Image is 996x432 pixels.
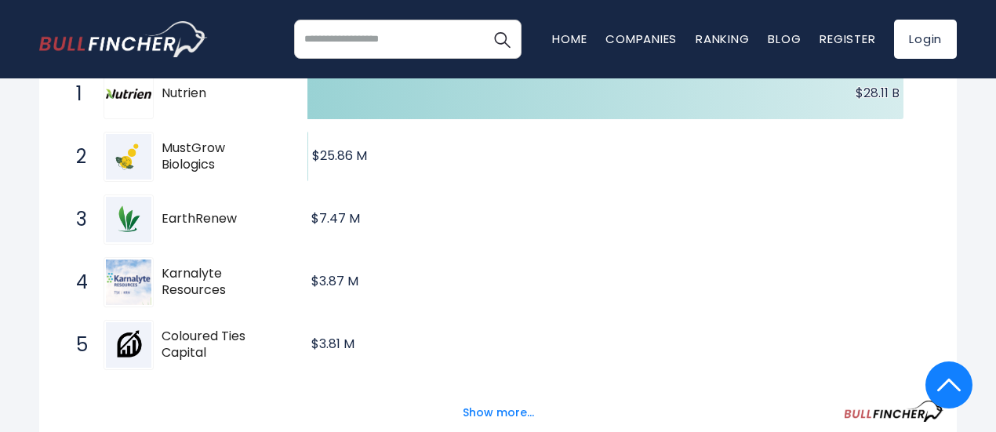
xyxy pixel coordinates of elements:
[768,31,801,47] a: Blog
[311,272,358,290] text: $3.87 M
[311,209,360,227] text: $7.47 M
[162,211,280,227] span: EarthRenew
[311,335,354,353] text: $3.81 M
[482,20,522,59] button: Search
[39,21,208,57] img: bullfincher logo
[162,85,280,102] span: Nutrien
[162,140,280,173] span: MustGrow Biologics
[696,31,749,47] a: Ranking
[106,197,151,242] img: EarthRenew
[68,143,84,170] span: 2
[68,206,84,233] span: 3
[162,266,280,299] span: Karnalyte Resources
[106,134,151,180] img: MustGrow Biologics
[68,81,84,107] span: 1
[552,31,587,47] a: Home
[68,332,84,358] span: 5
[106,322,151,368] img: Coloured Ties Capital
[820,31,875,47] a: Register
[856,84,900,102] text: $28.11 B
[68,269,84,296] span: 4
[162,329,280,361] span: Coloured Ties Capital
[106,260,151,305] img: Karnalyte Resources
[39,21,208,57] a: Go to homepage
[453,400,543,426] button: Show more...
[312,147,367,165] text: $25.86 M
[894,20,957,59] a: Login
[106,89,151,99] img: Nutrien
[605,31,677,47] a: Companies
